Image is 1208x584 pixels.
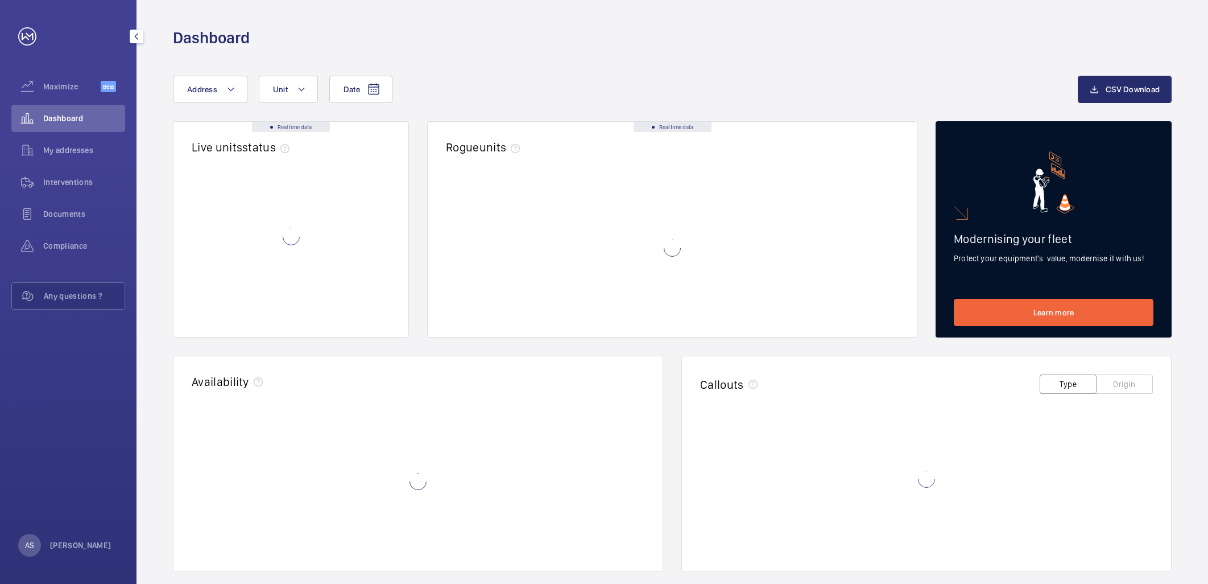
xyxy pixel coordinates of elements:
[259,76,318,103] button: Unit
[479,140,525,154] span: units
[634,122,711,132] div: Real time data
[25,540,34,551] p: AS
[192,375,249,389] h2: Availability
[1078,76,1172,103] button: CSV Download
[50,540,111,551] p: [PERSON_NAME]
[954,253,1153,264] p: Protect your equipment's value, modernise it with us!
[173,27,250,48] h1: Dashboard
[242,140,294,154] span: status
[700,377,744,392] h2: Callouts
[43,240,125,252] span: Compliance
[192,140,294,154] h2: Live units
[446,140,524,154] h2: Rogue
[1033,151,1074,213] img: marketing-card.svg
[43,208,125,220] span: Documents
[1106,85,1160,94] span: CSV Download
[43,176,125,188] span: Interventions
[187,85,217,94] span: Address
[43,145,125,156] span: My addresses
[273,85,288,94] span: Unit
[43,81,101,92] span: Maximize
[1040,375,1097,394] button: Type
[1096,375,1153,394] button: Origin
[329,76,392,103] button: Date
[44,290,125,302] span: Any questions ?
[344,85,360,94] span: Date
[101,81,116,92] span: Beta
[252,122,330,132] div: Real time data
[954,299,1153,326] a: Learn more
[954,232,1153,246] h2: Modernising your fleet
[173,76,247,103] button: Address
[43,113,125,124] span: Dashboard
